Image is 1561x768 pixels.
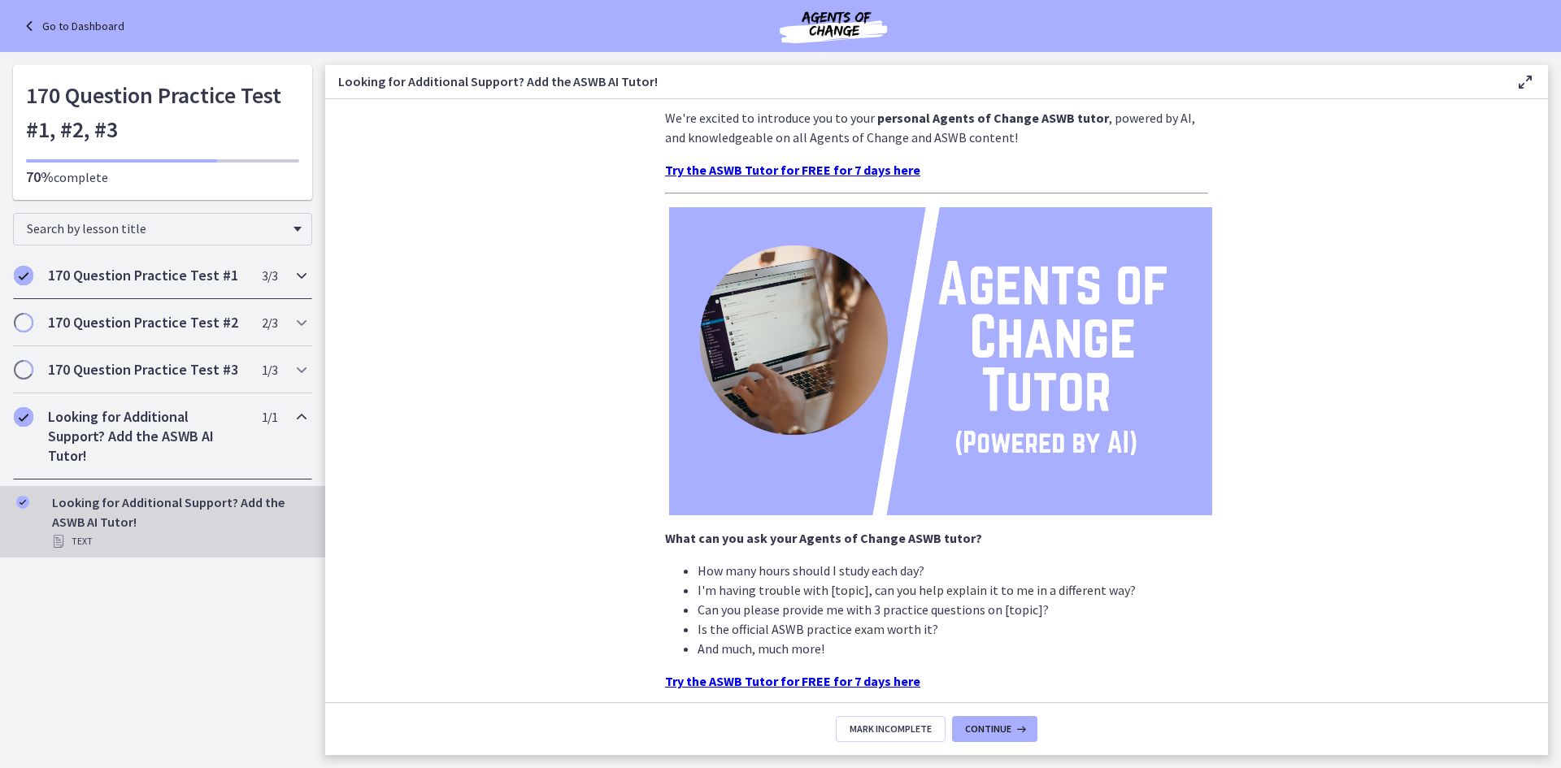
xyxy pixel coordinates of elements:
li: Can you please provide me with 3 practice questions on [topic]? [698,600,1208,619]
span: 70% [26,167,54,186]
div: Search by lesson title [13,213,312,245]
p: We're excited to introduce you to your , powered by AI, and knowledgeable on all Agents of Change... [665,108,1208,147]
li: I'm having trouble with [topic], can you help explain it to me in a different way? [698,580,1208,600]
a: Go to Dashboard [20,16,124,36]
h2: Looking for Additional Support? Add the ASWB AI Tutor! [48,407,246,466]
i: Completed [14,407,33,427]
span: Mark Incomplete [850,722,932,735]
i: Completed [16,496,29,509]
img: Agents_of_Change_Tutor.png [669,207,1212,515]
strong: What can you ask your Agents of Change ASWB tutor? [665,530,982,546]
span: Search by lesson title [27,220,285,236]
span: 2 / 3 [262,313,277,332]
a: Try the ASWB Tutor for FREE for 7 days here [665,162,920,178]
h1: 170 Question Practice Test #1, #2, #3 [26,78,299,146]
li: And much, much more! [698,639,1208,658]
li: Is the official ASWB practice exam worth it? [698,619,1208,639]
h2: 170 Question Practice Test #1 [48,266,246,285]
span: 1 / 1 [262,407,277,427]
button: Continue [952,716,1037,742]
button: Mark Incomplete [836,716,946,742]
span: 1 / 3 [262,360,277,380]
p: complete [26,167,299,187]
h2: 170 Question Practice Test #2 [48,313,246,332]
div: Looking for Additional Support? Add the ASWB AI Tutor! [52,492,306,551]
h3: Looking for Additional Support? Add the ASWB AI Tutor! [338,72,1489,91]
a: Try the ASWB Tutor for FREE for 7 days here [665,673,920,689]
span: 3 / 3 [262,266,277,285]
h2: 170 Question Practice Test #3 [48,360,246,380]
strong: personal Agents of Change ASWB tutor [877,110,1109,126]
li: How many hours should I study each day? [698,561,1208,580]
div: Text [52,532,306,551]
img: Agents of Change [736,7,931,46]
span: Continue [965,722,1011,735]
i: Completed [14,266,33,285]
